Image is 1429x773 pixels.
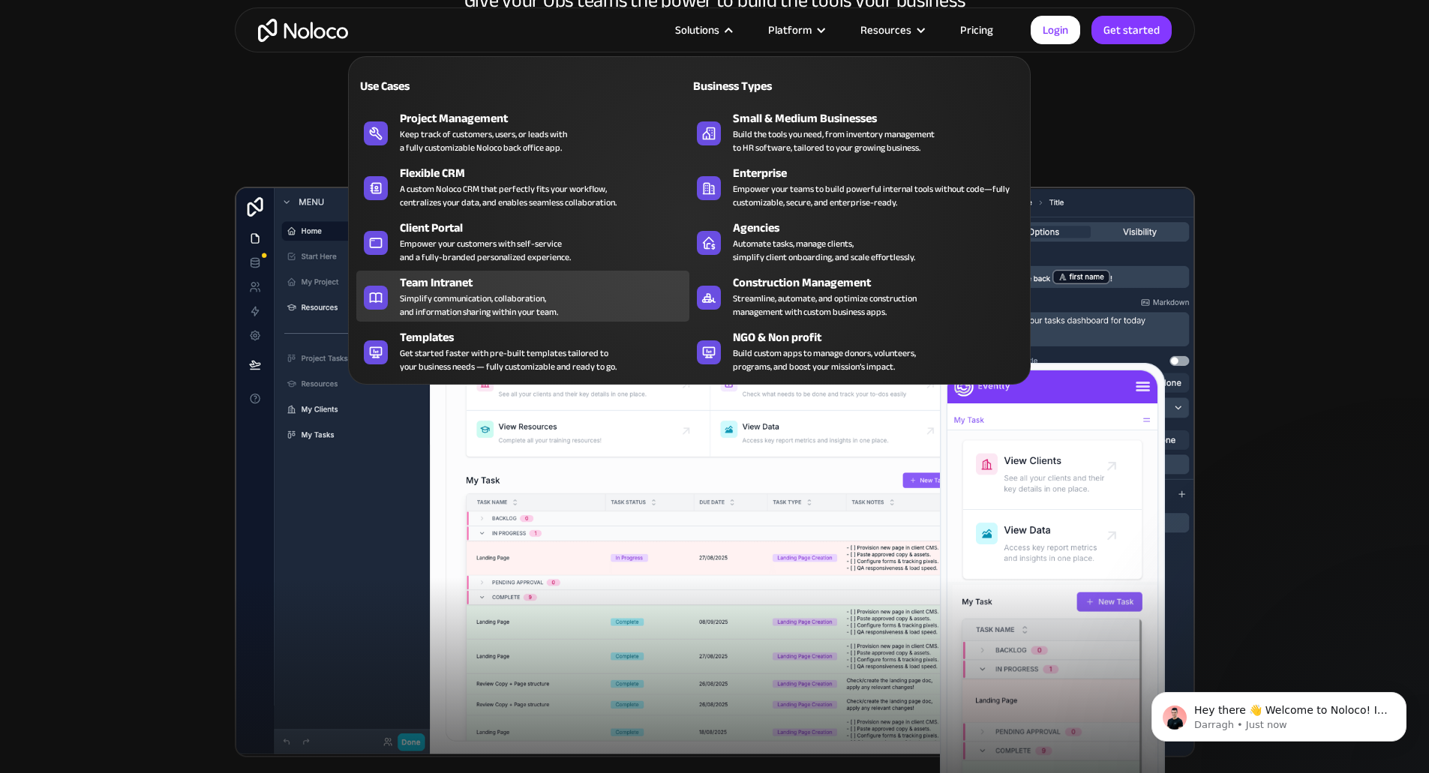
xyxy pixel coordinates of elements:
[400,109,696,127] div: Project Management
[356,325,689,376] a: TemplatesGet started faster with pre-built templates tailored toyour business needs — fully custo...
[675,20,719,40] div: Solutions
[356,216,689,267] a: Client PortalEmpower your customers with self-serviceand a fully-branded personalized experience.
[689,68,1022,103] a: Business Types
[1129,661,1429,766] iframe: Intercom notifications message
[400,237,571,264] div: Empower your customers with self-service and a fully-branded personalized experience.
[400,274,696,292] div: Team Intranet
[356,106,689,157] a: Project ManagementKeep track of customers, users, or leads witha fully customizable Noloco back o...
[689,325,1022,376] a: NGO & Non profitBuild custom apps to manage donors, volunteers,programs, and boost your mission’s...
[733,274,1029,292] div: Construction Management
[400,182,617,209] div: A custom Noloco CRM that perfectly fits your workflow, centralizes your data, and enables seamles...
[400,127,567,154] div: Keep track of customers, users, or leads with a fully customizable Noloco back office app.
[733,346,916,373] div: Build custom apps to manage donors, volunteers, programs, and boost your mission’s impact.
[348,35,1031,385] nav: Solutions
[733,328,1029,346] div: NGO & Non profit
[941,20,1012,40] a: Pricing
[733,182,1015,209] div: Empower your teams to build powerful internal tools without code—fully customizable, secure, and ...
[860,20,911,40] div: Resources
[733,219,1029,237] div: Agencies
[1031,16,1080,44] a: Login
[689,106,1022,157] a: Small & Medium BusinessesBuild the tools you need, from inventory managementto HR software, tailo...
[656,20,749,40] div: Solutions
[356,68,689,103] a: Use Cases
[842,20,941,40] div: Resources
[1091,16,1172,44] a: Get started
[733,164,1029,182] div: Enterprise
[689,77,850,95] div: Business Types
[749,20,842,40] div: Platform
[689,161,1022,212] a: EnterpriseEmpower your teams to build powerful internal tools without code—fully customizable, se...
[400,346,617,373] div: Get started faster with pre-built templates tailored to your business needs — fully customizable ...
[356,161,689,212] a: Flexible CRMA custom Noloco CRM that perfectly fits your workflow,centralizes your data, and enab...
[733,127,935,154] div: Build the tools you need, from inventory management to HR software, tailored to your growing busi...
[768,20,812,40] div: Platform
[689,216,1022,267] a: AgenciesAutomate tasks, manage clients,simplify client onboarding, and scale effortlessly.
[400,292,558,319] div: Simplify communication, collaboration, and information sharing within your team.
[733,109,1029,127] div: Small & Medium Businesses
[689,271,1022,322] a: Construction ManagementStreamline, automate, and optimize constructionmanagement with custom busi...
[356,271,689,322] a: Team IntranetSimplify communication, collaboration,and information sharing within your team.
[733,237,915,264] div: Automate tasks, manage clients, simplify client onboarding, and scale effortlessly.
[400,328,696,346] div: Templates
[258,19,348,42] a: home
[400,164,696,182] div: Flexible CRM
[356,77,517,95] div: Use Cases
[733,292,917,319] div: Streamline, automate, and optimize construction management with custom business apps.
[400,219,696,237] div: Client Portal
